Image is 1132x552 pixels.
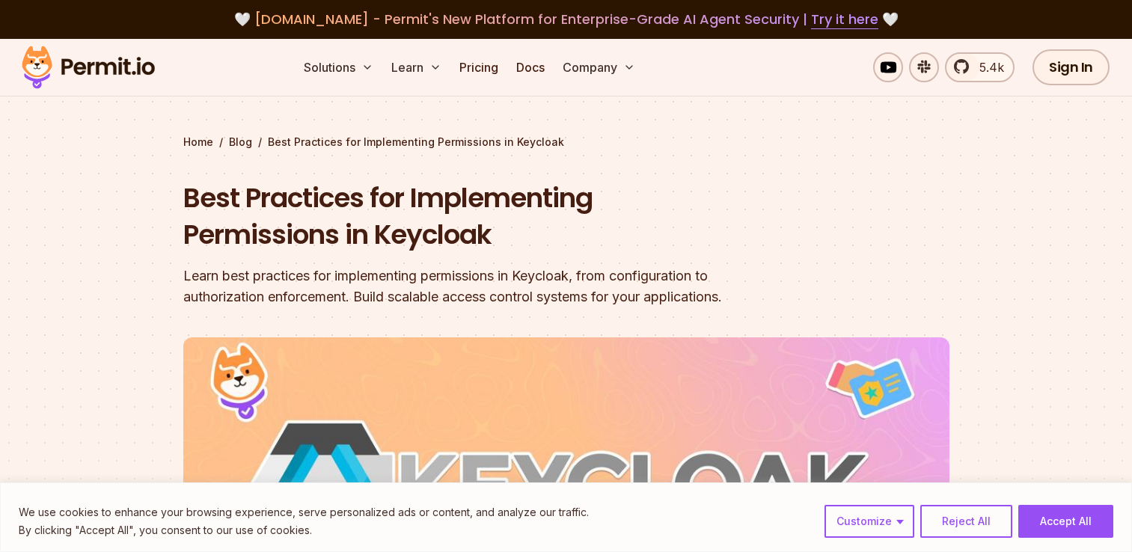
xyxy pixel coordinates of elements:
span: 5.4k [970,58,1004,76]
div: / / [183,135,949,150]
h1: Best Practices for Implementing Permissions in Keycloak [183,180,758,254]
button: Learn [385,52,447,82]
div: 🤍 🤍 [36,9,1096,30]
a: Sign In [1032,49,1110,85]
span: [DOMAIN_NAME] - Permit's New Platform for Enterprise-Grade AI Agent Security | [254,10,878,28]
a: Blog [229,135,252,150]
button: Solutions [298,52,379,82]
button: Reject All [920,505,1012,538]
a: Docs [510,52,551,82]
button: Company [557,52,641,82]
p: By clicking "Accept All", you consent to our use of cookies. [19,521,589,539]
a: Pricing [453,52,504,82]
img: Permit logo [15,42,162,93]
a: Home [183,135,213,150]
button: Customize [824,505,914,538]
p: We use cookies to enhance your browsing experience, serve personalized ads or content, and analyz... [19,503,589,521]
a: 5.4k [945,52,1015,82]
a: Try it here [811,10,878,29]
div: Learn best practices for implementing permissions in Keycloak, from configuration to authorizatio... [183,266,758,307]
button: Accept All [1018,505,1113,538]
